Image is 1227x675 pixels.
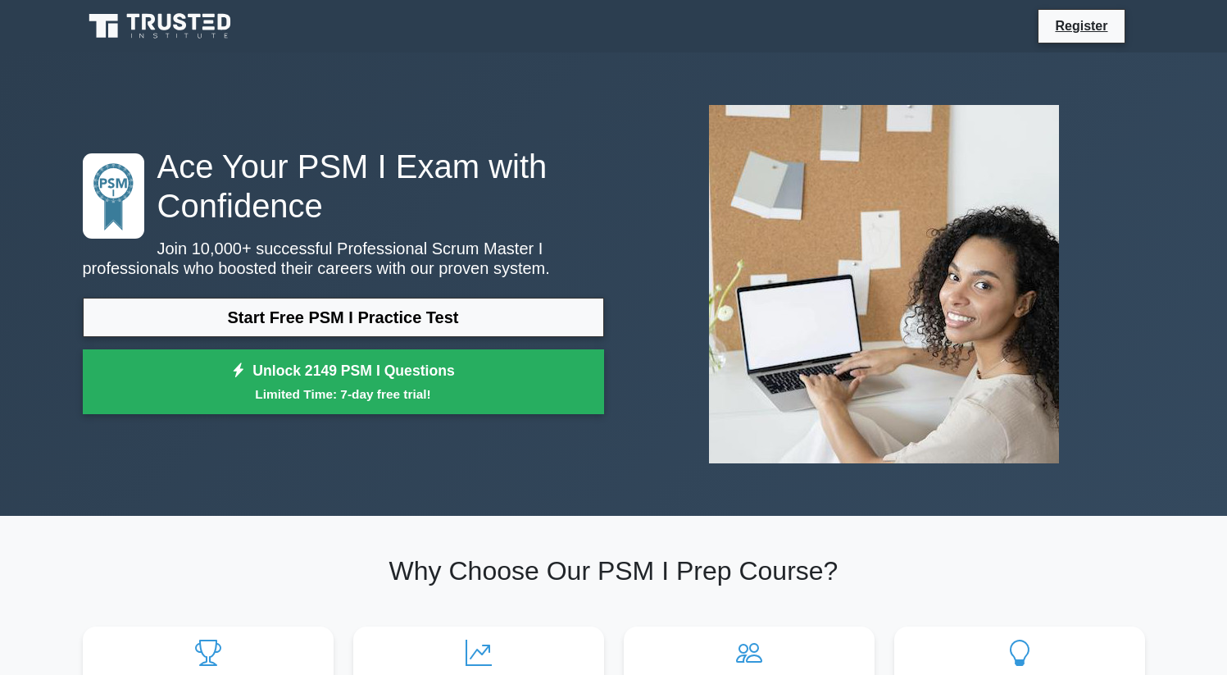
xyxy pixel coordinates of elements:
small: Limited Time: 7-day free trial! [103,385,584,404]
a: Start Free PSM I Practice Test [83,298,604,337]
a: Unlock 2149 PSM I QuestionsLimited Time: 7-day free trial! [83,349,604,415]
p: Join 10,000+ successful Professional Scrum Master I professionals who boosted their careers with ... [83,239,604,278]
a: Register [1045,16,1117,36]
h1: Ace Your PSM I Exam with Confidence [83,147,604,226]
h2: Why Choose Our PSM I Prep Course? [83,555,1145,586]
